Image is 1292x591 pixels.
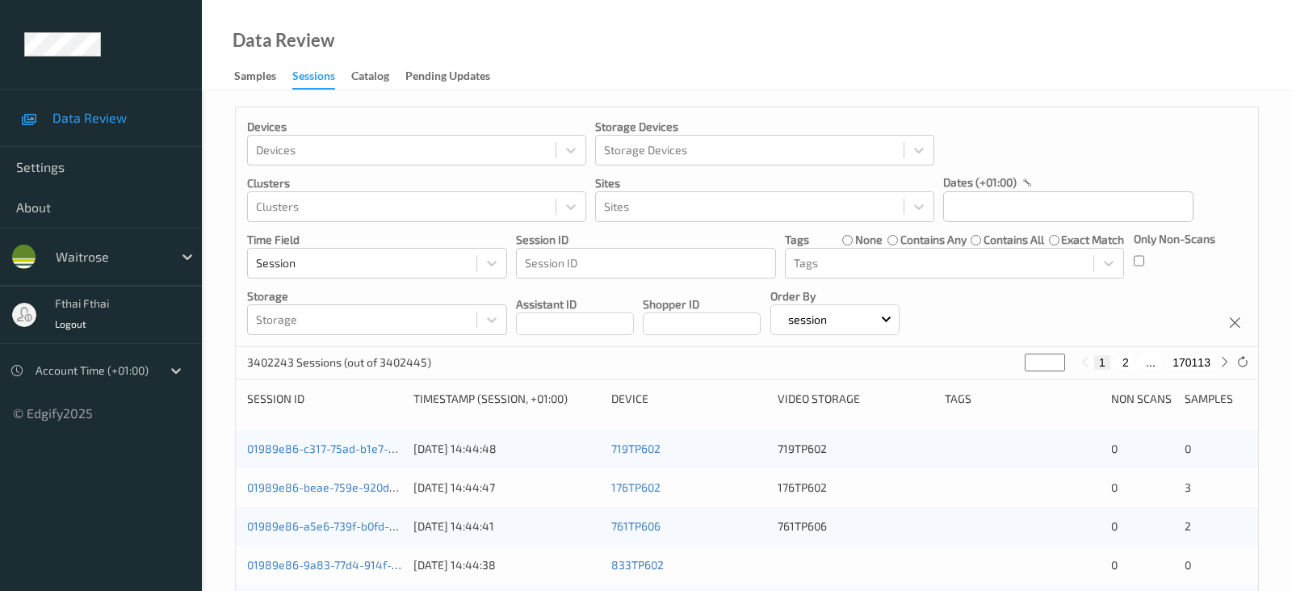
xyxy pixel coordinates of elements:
a: Samples [234,65,292,88]
p: Devices [247,119,586,135]
span: 0 [1111,442,1118,455]
div: Tags [945,391,1100,407]
button: 170113 [1168,355,1215,370]
div: [DATE] 14:44:41 [413,518,600,534]
div: Video Storage [778,391,933,407]
p: Assistant ID [516,296,634,312]
div: Data Review [233,32,334,48]
p: Only Non-Scans [1134,231,1215,247]
div: Non Scans [1111,391,1173,407]
div: Device [611,391,766,407]
a: 01989e86-c317-75ad-b1e7-83fdf39397a9 [247,442,461,455]
label: none [855,232,883,248]
p: Storage Devices [595,119,934,135]
span: 0 [1111,519,1118,533]
div: 719TP602 [778,441,933,457]
div: [DATE] 14:44:38 [413,557,600,573]
div: Samples [234,68,276,88]
a: 761TP606 [611,519,661,533]
div: Pending Updates [405,68,490,88]
p: Storage [247,288,507,304]
a: Catalog [351,65,405,88]
a: 176TP602 [611,480,661,494]
a: 719TP602 [611,442,661,455]
p: dates (+01:00) [943,174,1017,191]
p: session [782,312,833,328]
span: 3 [1185,480,1191,494]
p: Time Field [247,232,507,248]
a: Sessions [292,65,351,90]
span: 0 [1111,480,1118,494]
label: exact match [1061,232,1124,248]
div: [DATE] 14:44:48 [413,441,600,457]
p: Sites [595,175,934,191]
button: 2 [1118,355,1134,370]
a: 01989e86-beae-759e-920d-b0ed42a4918f [247,480,470,494]
div: 176TP602 [778,480,933,496]
div: Catalog [351,68,389,88]
p: Session ID [516,232,776,248]
p: Shopper ID [643,296,761,312]
span: 0 [1185,442,1191,455]
p: Order By [770,288,900,304]
span: 0 [1185,558,1191,572]
span: 0 [1111,558,1118,572]
a: 833TP602 [611,558,664,572]
label: contains all [984,232,1044,248]
p: 3402243 Sessions (out of 3402445) [247,354,431,371]
button: 1 [1094,355,1110,370]
p: Clusters [247,175,586,191]
a: Pending Updates [405,65,506,88]
div: 761TP606 [778,518,933,534]
div: Samples [1185,391,1247,407]
div: Timestamp (Session, +01:00) [413,391,600,407]
a: 01989e86-a5e6-739f-b0fd-219b8c682d67 [247,519,465,533]
span: 2 [1185,519,1191,533]
div: [DATE] 14:44:47 [413,480,600,496]
div: Sessions [292,68,335,90]
label: contains any [900,232,967,248]
p: Tags [785,232,809,248]
button: ... [1141,355,1160,370]
a: 01989e86-9a83-77d4-914f-ca2f8bd49042 [247,558,468,572]
div: Session ID [247,391,402,407]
